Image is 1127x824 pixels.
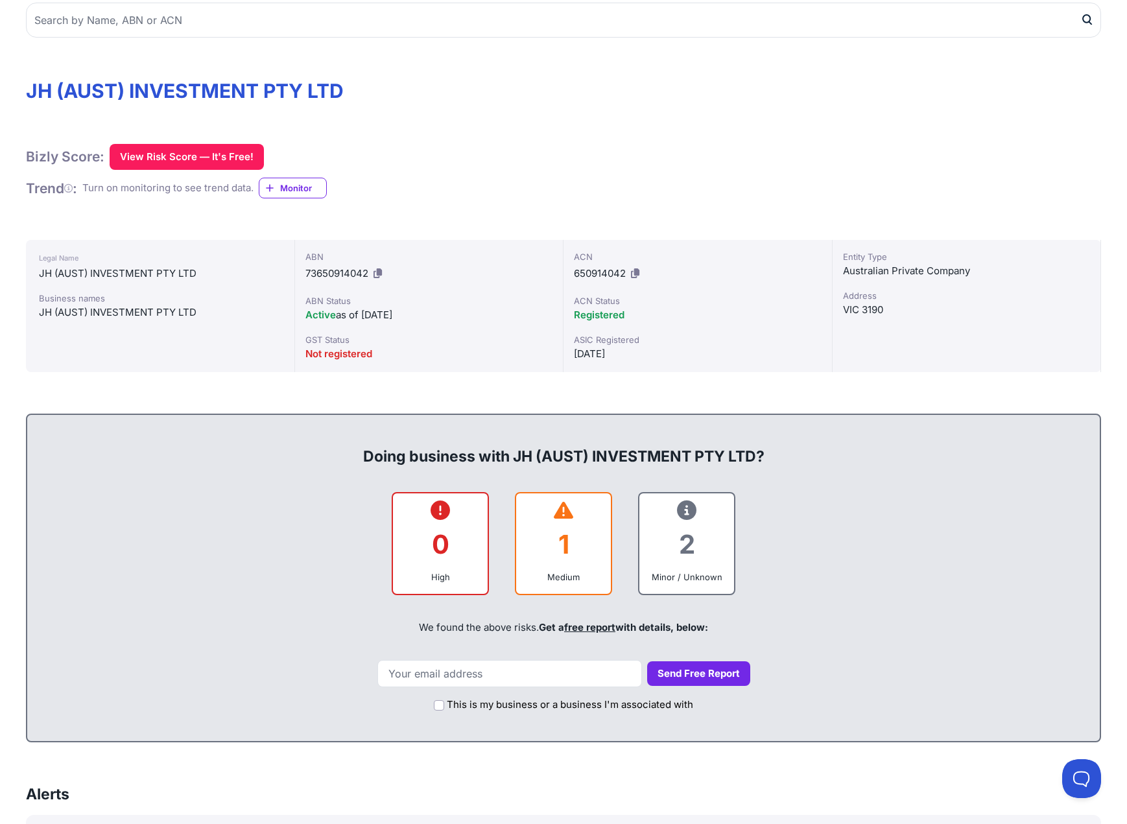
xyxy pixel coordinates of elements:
div: as of [DATE] [305,307,553,323]
span: Active [305,309,336,321]
span: Not registered [305,347,372,360]
span: 650914042 [574,267,626,279]
div: JH (AUST) INVESTMENT PTY LTD [39,266,281,281]
div: Address [843,289,1091,302]
span: Get a with details, below: [539,621,708,633]
div: GST Status [305,333,553,346]
a: free report [564,621,615,633]
button: Send Free Report [647,661,750,687]
div: 2 [650,518,724,571]
label: This is my business or a business I'm associated with [447,698,693,712]
button: View Risk Score — It's Free! [110,144,264,170]
div: Business names [39,292,281,305]
div: Turn on monitoring to see trend data. [82,181,254,196]
div: Legal Name [39,250,281,266]
div: High [403,571,477,583]
div: [DATE] [574,346,822,362]
div: Medium [527,571,600,583]
div: ABN Status [305,294,553,307]
div: We found the above risks. [40,606,1087,650]
div: ASIC Registered [574,333,822,346]
h1: Bizly Score: [26,148,104,165]
div: ABN [305,250,553,263]
input: Your email address [377,660,642,687]
div: Minor / Unknown [650,571,724,583]
iframe: Toggle Customer Support [1062,759,1101,798]
span: Monitor [280,182,326,194]
h1: Trend : [26,180,77,197]
h1: JH (AUST) INVESTMENT PTY LTD [26,79,1101,102]
div: VIC 3190 [843,302,1091,318]
input: Search by Name, ABN or ACN [26,3,1101,38]
span: Registered [574,309,624,321]
div: Doing business with JH (AUST) INVESTMENT PTY LTD? [40,425,1087,467]
div: ACN [574,250,822,263]
div: 0 [403,518,477,571]
div: 1 [527,518,600,571]
div: Australian Private Company [843,263,1091,279]
div: Entity Type [843,250,1091,263]
span: 73650914042 [305,267,368,279]
a: Monitor [259,178,327,198]
div: ACN Status [574,294,822,307]
h3: Alerts [26,784,69,805]
div: JH (AUST) INVESTMENT PTY LTD [39,305,281,320]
